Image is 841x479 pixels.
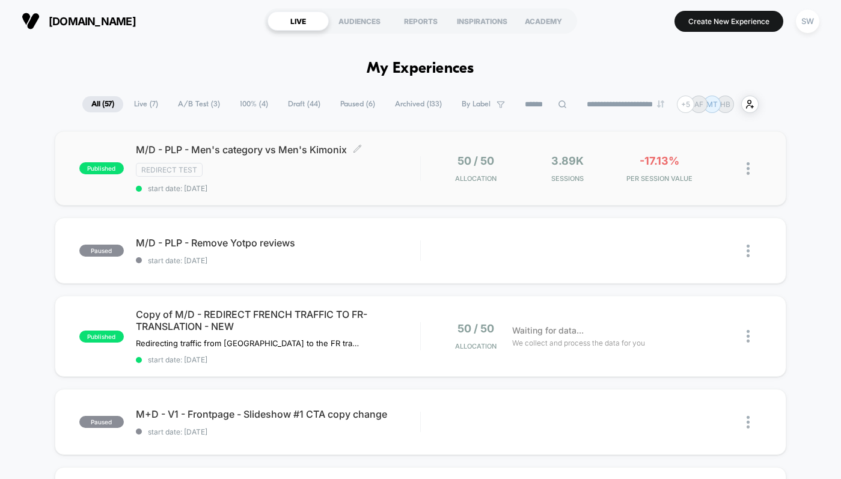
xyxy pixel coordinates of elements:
[125,96,167,112] span: Live ( 7 )
[136,408,420,420] span: M+D - V1 - Frontpage - Slideshow #1 CTA copy change
[462,100,491,109] span: By Label
[455,174,497,183] span: Allocation
[551,154,584,167] span: 3.89k
[792,9,823,34] button: SW
[268,11,329,31] div: LIVE
[640,154,679,167] span: -17.13%
[747,162,750,175] img: close
[329,11,390,31] div: AUDIENCES
[79,162,124,174] span: published
[79,416,124,428] span: paused
[386,96,451,112] span: Archived ( 133 )
[674,11,783,32] button: Create New Experience
[331,96,384,112] span: Paused ( 6 )
[136,338,359,348] span: Redirecting traffic from [GEOGRAPHIC_DATA] to the FR translation of the website.
[457,154,494,167] span: 50 / 50
[136,184,420,193] span: start date: [DATE]
[616,174,702,183] span: PER SESSION VALUE
[747,245,750,257] img: close
[22,12,40,30] img: Visually logo
[694,100,703,109] p: AF
[136,163,203,177] span: Redirect Test
[677,96,694,113] div: + 5
[82,96,123,112] span: All ( 57 )
[451,11,513,31] div: INSPIRATIONS
[512,337,645,349] span: We collect and process the data for you
[706,100,718,109] p: MT
[457,322,494,335] span: 50 / 50
[18,11,139,31] button: [DOMAIN_NAME]
[796,10,819,33] div: SW
[136,427,420,436] span: start date: [DATE]
[512,324,584,337] span: Waiting for data...
[367,60,474,78] h1: My Experiences
[747,330,750,343] img: close
[747,416,750,429] img: close
[455,342,497,350] span: Allocation
[136,355,420,364] span: start date: [DATE]
[169,96,229,112] span: A/B Test ( 3 )
[136,308,420,332] span: Copy of M/D - REDIRECT FRENCH TRAFFIC TO FR-TRANSLATION - NEW
[279,96,329,112] span: Draft ( 44 )
[231,96,277,112] span: 100% ( 4 )
[390,11,451,31] div: REPORTS
[657,100,664,108] img: end
[525,174,611,183] span: Sessions
[49,15,136,28] span: [DOMAIN_NAME]
[720,100,730,109] p: HB
[136,256,420,265] span: start date: [DATE]
[513,11,574,31] div: ACADEMY
[136,237,420,249] span: M/D - PLP - Remove Yotpo reviews
[79,331,124,343] span: published
[79,245,124,257] span: paused
[136,144,420,156] span: M/D - PLP - Men's category vs Men's Kimonix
